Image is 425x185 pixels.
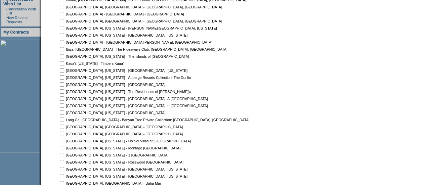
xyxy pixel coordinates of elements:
td: [GEOGRAPHIC_DATA], [GEOGRAPHIC_DATA] - [GEOGRAPHIC_DATA], [GEOGRAPHIC_DATA] [66,4,273,10]
a: My Contracts [3,30,29,35]
td: [GEOGRAPHIC_DATA], [US_STATE] - [GEOGRAPHIC_DATA], [US_STATE] [66,173,273,179]
td: [GEOGRAPHIC_DATA], [US_STATE] - [GEOGRAPHIC_DATA], [US_STATE] [66,32,273,38]
td: · [5,7,6,15]
td: · [5,16,6,24]
td: [GEOGRAPHIC_DATA], [US_STATE] - [GEOGRAPHIC_DATA], A [GEOGRAPHIC_DATA] [66,95,273,102]
td: [GEOGRAPHIC_DATA], [US_STATE] - Montage [GEOGRAPHIC_DATA] [66,145,273,151]
td: [GEOGRAPHIC_DATA] - [GEOGRAPHIC_DATA] - [GEOGRAPHIC_DATA] [66,11,273,17]
td: [GEOGRAPHIC_DATA], [GEOGRAPHIC_DATA] - [GEOGRAPHIC_DATA], [GEOGRAPHIC_DATA] [66,18,273,24]
td: [GEOGRAPHIC_DATA], [US_STATE] - [GEOGRAPHIC_DATA], [US_STATE] [66,166,273,172]
td: [GEOGRAPHIC_DATA], [US_STATE] - The Residences of [PERSON_NAME]'a [66,88,273,95]
td: [GEOGRAPHIC_DATA], [US_STATE] - The Islands of [GEOGRAPHIC_DATA] [66,53,273,59]
td: [GEOGRAPHIC_DATA], [US_STATE] - Auberge Resorts Collection: The Dunlin [66,74,273,81]
a: New Release Requests [6,16,28,24]
td: [GEOGRAPHIC_DATA], [US_STATE] - [GEOGRAPHIC_DATA], [US_STATE] [66,67,273,74]
td: Lang Co, [GEOGRAPHIC_DATA] - Banyan Tree Private Collection: [GEOGRAPHIC_DATA], [GEOGRAPHIC_DATA] [66,117,273,123]
td: [GEOGRAPHIC_DATA], [GEOGRAPHIC_DATA] - [GEOGRAPHIC_DATA] [66,131,273,137]
td: [GEOGRAPHIC_DATA], [US_STATE] - 1 [GEOGRAPHIC_DATA] [66,152,273,158]
td: [GEOGRAPHIC_DATA], [US_STATE] - [PERSON_NAME][GEOGRAPHIC_DATA], [US_STATE] [66,25,273,31]
td: [GEOGRAPHIC_DATA], [GEOGRAPHIC_DATA] - [GEOGRAPHIC_DATA] [66,124,273,130]
td: [GEOGRAPHIC_DATA], [US_STATE] - [GEOGRAPHIC_DATA] [66,109,273,116]
td: [GEOGRAPHIC_DATA] - [GEOGRAPHIC_DATA][PERSON_NAME], [GEOGRAPHIC_DATA] [66,39,273,45]
td: Ibiza, [GEOGRAPHIC_DATA] - The Hideaways Club: [GEOGRAPHIC_DATA], [GEOGRAPHIC_DATA] [66,46,273,52]
td: [GEOGRAPHIC_DATA], [US_STATE] - [GEOGRAPHIC_DATA] [66,81,273,88]
td: Kaua'i, [US_STATE] - Timbers Kaua'i [66,60,273,66]
td: [GEOGRAPHIC_DATA], [US_STATE] - Ho'olei Villas at [GEOGRAPHIC_DATA] [66,138,273,144]
td: [GEOGRAPHIC_DATA], [US_STATE] - [GEOGRAPHIC_DATA] at [GEOGRAPHIC_DATA] [66,102,273,109]
td: [GEOGRAPHIC_DATA], [US_STATE] - Rosewood [GEOGRAPHIC_DATA] [66,159,273,165]
a: Cancellation Wish List [6,7,36,15]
